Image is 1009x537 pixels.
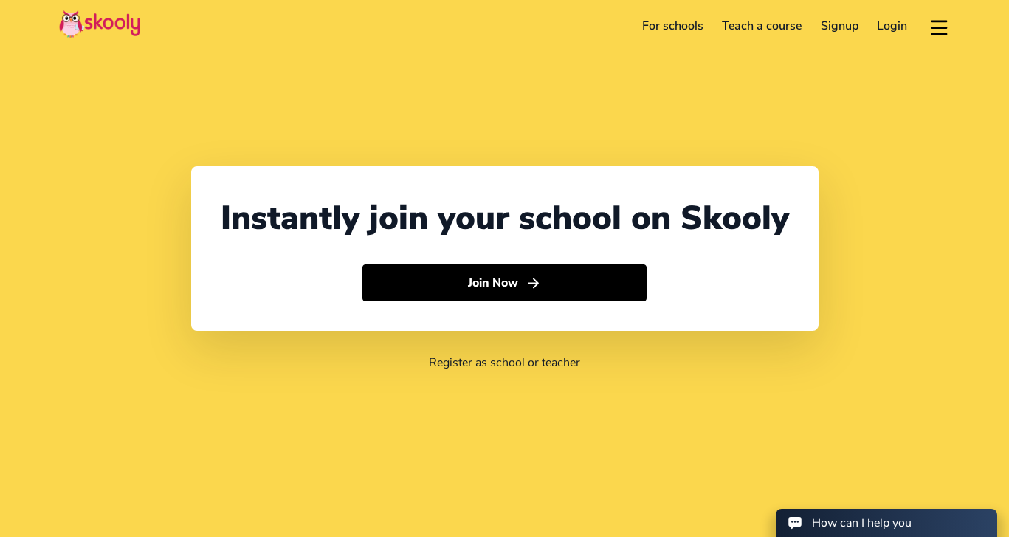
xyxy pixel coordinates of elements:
div: Instantly join your school on Skooly [221,196,789,241]
a: Teach a course [712,14,811,38]
a: For schools [633,14,713,38]
ion-icon: arrow forward outline [526,276,541,291]
button: menu outline [929,14,950,38]
a: Login [868,14,917,38]
a: Register as school or teacher [429,355,580,371]
img: Skooly [59,10,140,38]
a: Signup [811,14,868,38]
button: Join Nowarrow forward outline [362,264,647,301]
